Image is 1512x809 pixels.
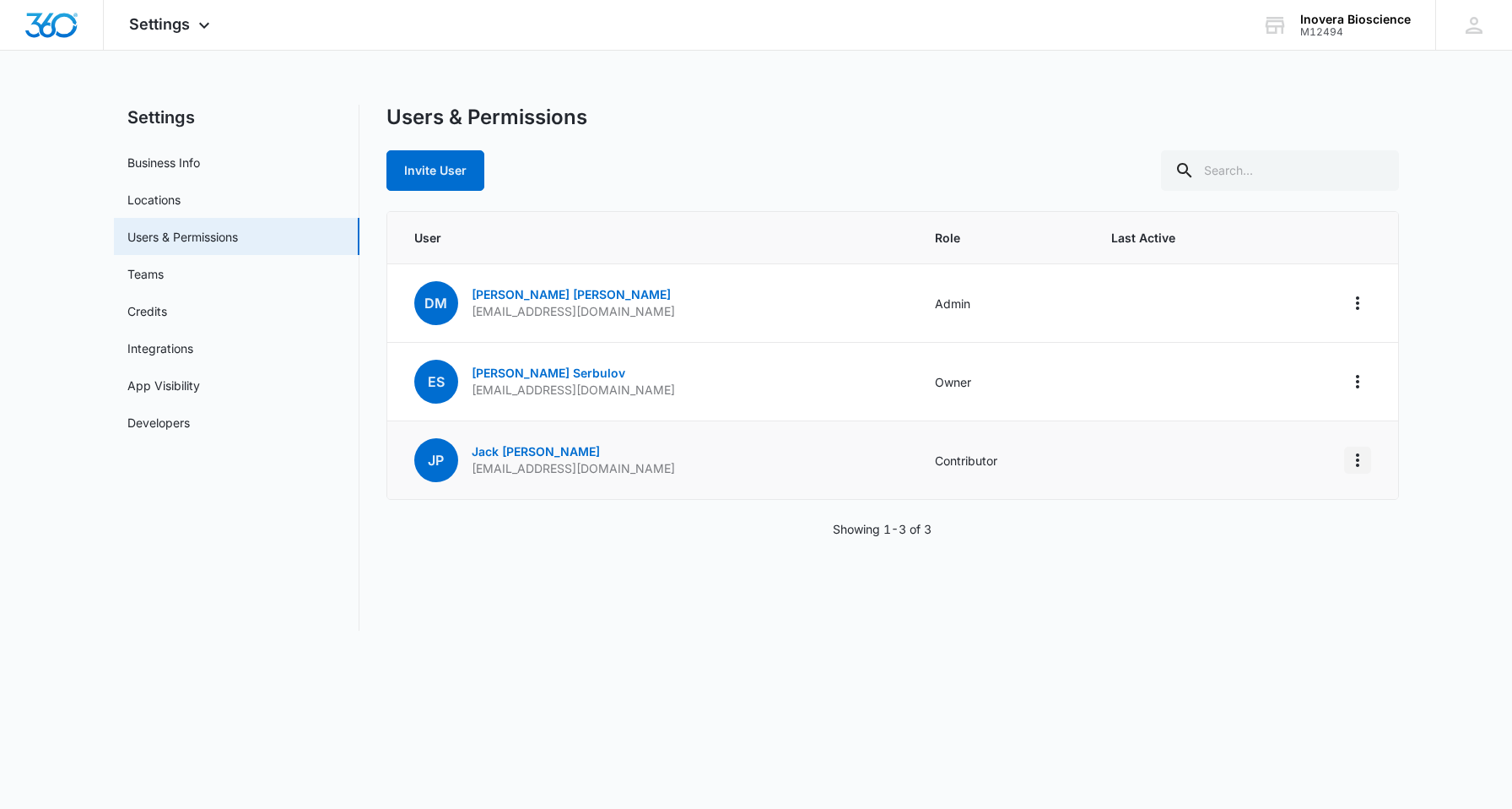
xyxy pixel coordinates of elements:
[1161,150,1399,191] input: Search...
[414,438,458,482] span: JP
[472,382,675,399] p: [EMAIL_ADDRESS][DOMAIN_NAME]
[414,360,458,404] span: ES
[127,191,181,209] a: Locations
[127,302,167,320] a: Credits
[833,520,931,538] p: Showing 1-3 of 3
[915,421,1091,500] td: Contributor
[1344,290,1371,317] button: Actions
[1344,447,1371,474] button: Actions
[127,228,238,246] a: Users & Permissions
[472,366,625,380] a: [PERSON_NAME] Serbulov
[472,460,675,477] p: [EMAIL_ADDRESS][DOMAIN_NAME]
[129,15,190,33] span: Settings
[915,264,1091,343] td: Admin
[127,154,200,171] a: Business Info
[472,287,671,301] a: [PERSON_NAME] [PERSON_NAME]
[386,105,587,130] h1: Users & Permissions
[127,339,193,357] a: Integrations
[127,414,190,432] a: Developers
[414,296,458,311] a: DM
[915,343,1091,421] td: Owner
[414,229,895,247] span: User
[1300,13,1411,26] div: account name
[1111,229,1250,247] span: Last Active
[386,150,484,191] button: Invite User
[414,281,458,325] span: DM
[935,229,1071,247] span: Role
[414,375,458,389] a: ES
[414,453,458,468] a: JP
[472,444,600,459] a: Jack [PERSON_NAME]
[127,377,200,394] a: App Visibility
[1300,26,1411,38] div: account id
[127,265,164,283] a: Teams
[472,303,675,320] p: [EMAIL_ADDRESS][DOMAIN_NAME]
[386,163,484,177] a: Invite User
[1344,368,1371,395] button: Actions
[114,105,359,130] h2: Settings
